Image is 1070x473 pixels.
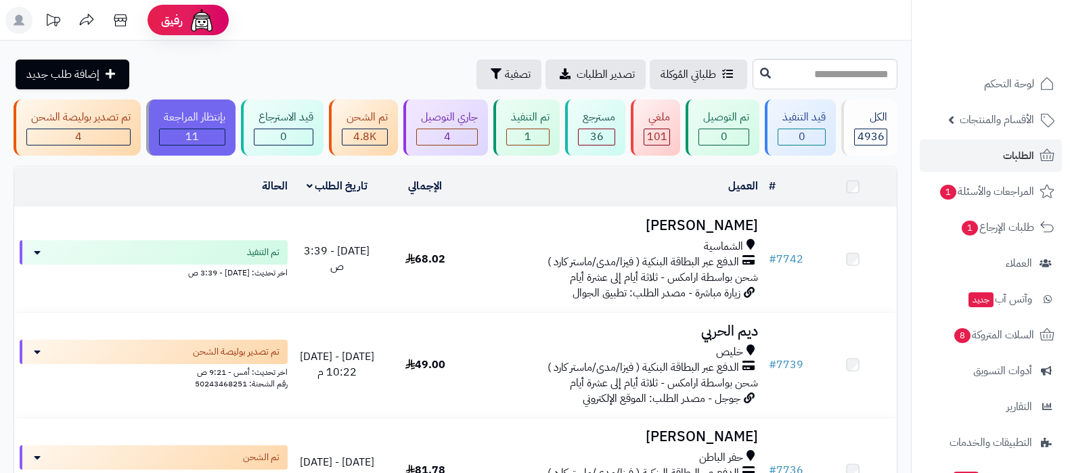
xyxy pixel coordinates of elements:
a: لوحة التحكم [920,68,1062,100]
a: الحالة [262,178,288,194]
div: 4 [417,129,477,145]
a: المراجعات والأسئلة1 [920,175,1062,208]
a: العميل [728,178,758,194]
a: السلات المتروكة8 [920,319,1062,351]
span: التطبيقات والخدمات [950,433,1032,452]
div: مسترجع [578,110,615,125]
div: 36 [579,129,615,145]
span: 1 [962,221,978,235]
a: ملغي 101 [628,99,683,156]
span: تم تصدير بوليصة الشحن [193,345,280,359]
a: التطبيقات والخدمات [920,426,1062,459]
button: تصفية [476,60,541,89]
a: طلبات الإرجاع1 [920,211,1062,244]
a: أدوات التسويق [920,355,1062,387]
a: الإجمالي [408,178,442,194]
a: # [769,178,776,194]
a: تاريخ الطلب [307,178,368,194]
a: جاري التوصيل 4 [401,99,491,156]
div: 101 [644,129,669,145]
div: تم تصدير بوليصة الشحن [26,110,131,125]
div: اخر تحديث: أمس - 9:21 ص [20,364,288,378]
a: الطلبات [920,139,1062,172]
div: 1 [507,129,549,145]
a: تم تصدير بوليصة الشحن 4 [11,99,143,156]
span: 101 [647,129,667,145]
div: 0 [778,129,825,145]
a: تصدير الطلبات [545,60,646,89]
span: جديد [968,292,994,307]
span: 1 [525,129,531,145]
span: الشماسية [704,239,743,254]
span: 8 [954,328,971,343]
img: ai-face.png [188,7,215,34]
span: شحن بواسطة ارامكس - ثلاثة أيام إلى عشرة أيام [570,375,758,391]
span: إضافة طلب جديد [26,66,99,83]
a: الكل4936 [839,99,900,156]
span: 0 [721,129,728,145]
span: التقارير [1006,397,1032,416]
span: جوجل - مصدر الطلب: الموقع الإلكتروني [583,390,740,407]
span: 36 [590,129,604,145]
span: تصفية [505,66,531,83]
a: إضافة طلب جديد [16,60,129,89]
a: بإنتظار المراجعة 11 [143,99,238,156]
a: التقارير [920,390,1062,423]
div: 0 [254,129,313,145]
span: طلبات الإرجاع [960,218,1034,237]
a: تم التوصيل 0 [683,99,762,156]
a: وآتس آبجديد [920,283,1062,315]
a: #7742 [769,251,803,267]
a: قيد الاسترجاع 0 [238,99,326,156]
span: # [769,357,776,373]
a: تحديثات المنصة [36,7,70,37]
span: 1 [940,185,956,200]
a: #7739 [769,357,803,373]
div: اخر تحديث: [DATE] - 3:39 ص [20,265,288,279]
a: مسترجع 36 [562,99,628,156]
h3: [PERSON_NAME] [474,218,757,233]
span: تصدير الطلبات [577,66,635,83]
div: جاري التوصيل [416,110,478,125]
span: الدفع عبر البطاقة البنكية ( فيزا/مدى/ماستر كارد ) [548,360,739,376]
span: 49.00 [405,357,445,373]
span: 11 [185,129,199,145]
span: المراجعات والأسئلة [939,182,1034,201]
span: 68.02 [405,251,445,267]
span: تم الشحن [243,451,280,464]
span: خليص [716,344,743,360]
div: 11 [160,129,225,145]
div: بإنتظار المراجعة [159,110,225,125]
span: العملاء [1006,254,1032,273]
span: طلباتي المُوكلة [661,66,716,83]
span: 0 [280,129,287,145]
span: [DATE] - [DATE] 10:22 م [300,348,374,380]
span: الدفع عبر البطاقة البنكية ( فيزا/مدى/ماستر كارد ) [548,254,739,270]
span: 4.8K [353,129,376,145]
span: وآتس آب [967,290,1032,309]
span: الأقسام والمنتجات [960,110,1034,129]
span: أدوات التسويق [973,361,1032,380]
span: # [769,251,776,267]
div: 0 [699,129,749,145]
div: تم التوصيل [698,110,749,125]
div: 4778 [342,129,387,145]
h3: [PERSON_NAME] [474,429,757,445]
span: الطلبات [1003,146,1034,165]
a: قيد التنفيذ 0 [762,99,839,156]
div: قيد التنفيذ [778,110,826,125]
span: شحن بواسطة ارامكس - ثلاثة أيام إلى عشرة أيام [570,269,758,286]
span: رقم الشحنة: 50243468251 [195,378,288,390]
a: تم الشحن 4.8K [326,99,401,156]
a: تم التنفيذ 1 [491,99,562,156]
a: العملاء [920,247,1062,279]
div: تم التنفيذ [506,110,550,125]
span: زيارة مباشرة - مصدر الطلب: تطبيق الجوال [573,285,740,301]
span: [DATE] - 3:39 ص [304,243,370,275]
img: logo-2.png [978,37,1057,65]
span: حفر الباطن [699,450,743,466]
div: 4 [27,129,130,145]
span: 4 [444,129,451,145]
span: 4936 [857,129,885,145]
span: رفيق [161,12,183,28]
